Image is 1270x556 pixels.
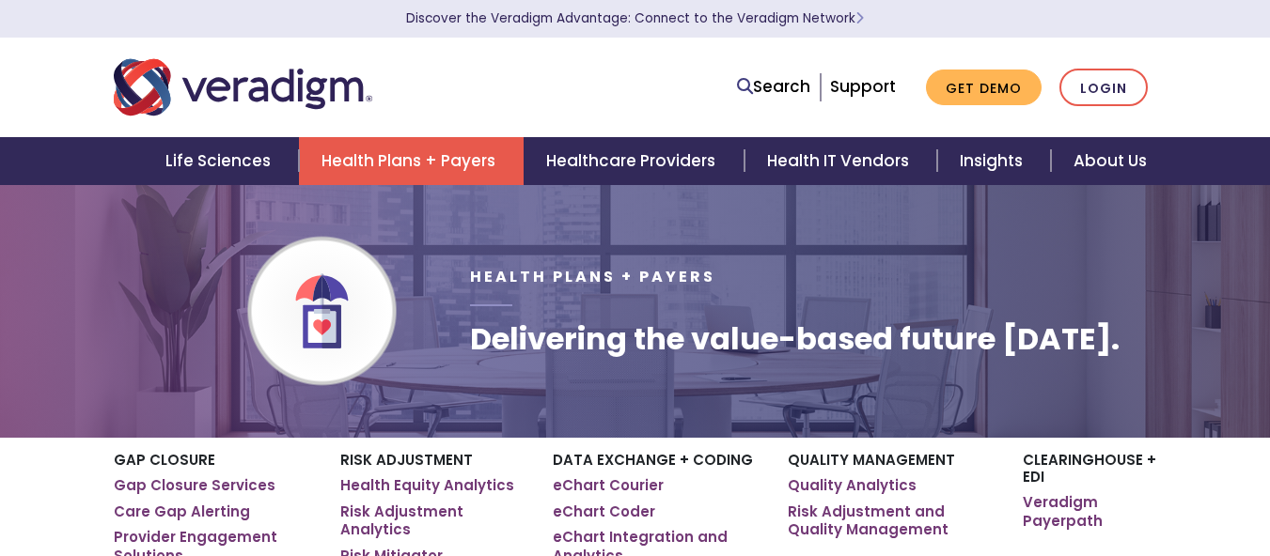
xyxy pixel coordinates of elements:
[470,321,1120,357] h1: Delivering the value-based future [DATE].
[788,476,917,495] a: Quality Analytics
[1023,493,1156,530] a: Veradigm Payerpath
[1051,137,1169,185] a: About Us
[830,75,896,98] a: Support
[1059,69,1148,107] a: Login
[937,137,1051,185] a: Insights
[788,502,995,539] a: Risk Adjustment and Quality Management
[114,502,250,521] a: Care Gap Alerting
[553,502,655,521] a: eChart Coder
[470,266,715,287] span: Health Plans + Payers
[406,9,864,27] a: Discover the Veradigm Advantage: Connect to the Veradigm NetworkLearn More
[340,476,514,495] a: Health Equity Analytics
[855,9,864,27] span: Learn More
[143,137,299,185] a: Life Sciences
[745,137,937,185] a: Health IT Vendors
[524,137,744,185] a: Healthcare Providers
[553,476,664,495] a: eChart Courier
[340,502,525,539] a: Risk Adjustment Analytics
[114,56,372,118] img: Veradigm logo
[114,476,275,495] a: Gap Closure Services
[299,137,524,185] a: Health Plans + Payers
[926,69,1042,106] a: Get Demo
[737,74,810,100] a: Search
